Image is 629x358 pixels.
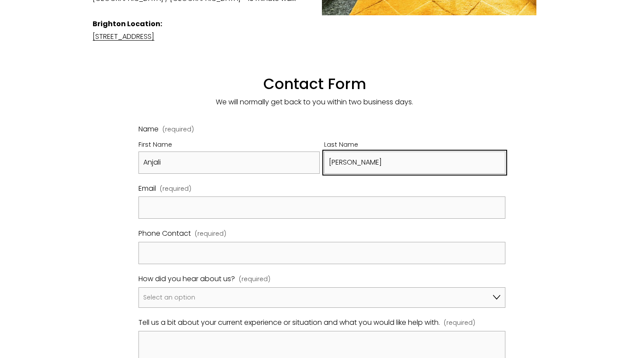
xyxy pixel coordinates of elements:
[138,139,320,151] div: First Name
[162,126,194,132] span: (required)
[138,182,156,195] span: Email
[138,287,505,308] select: How did you hear about us?
[324,139,505,151] div: Last Name
[138,227,191,240] span: Phone Contact
[444,317,475,329] span: (required)
[138,273,235,286] span: How did you hear about us?
[93,57,536,93] h1: Contact Form
[195,228,226,240] span: (required)
[138,317,440,329] span: Tell us a bit about your current experience or situation and what you would like help with.
[93,96,536,109] p: We will normally get back to you within two business days.
[93,31,154,41] a: [STREET_ADDRESS]
[93,19,162,29] strong: Brighton Location:
[160,183,191,195] span: (required)
[239,274,270,285] span: (required)
[138,123,159,136] span: Name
